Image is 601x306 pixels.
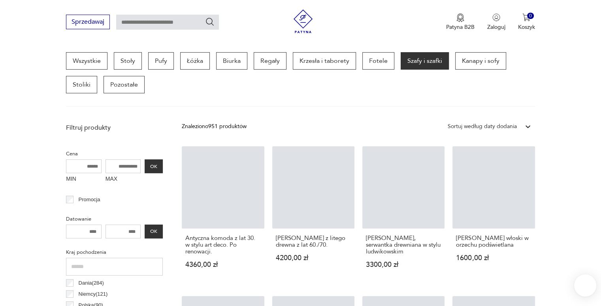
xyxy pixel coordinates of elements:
[79,290,108,298] p: Niemcy ( 121 )
[114,52,142,70] a: Stoły
[362,52,394,70] a: Fotele
[106,173,141,186] label: MAX
[456,13,464,22] img: Ikona medalu
[293,52,356,70] a: Krzesła i taborety
[66,15,110,29] button: Sprzedawaj
[291,9,315,33] img: Patyna - sklep z meblami i dekoracjami vintage
[66,123,163,132] p: Filtruj produkty
[180,52,210,70] a: Łóżka
[487,23,505,31] p: Zaloguj
[456,255,531,261] p: 1600,00 zł
[66,149,163,158] p: Cena
[448,122,517,131] div: Sortuj według daty dodania
[492,13,500,21] img: Ikonka użytkownika
[66,248,163,257] p: Kraj pochodzenia
[487,13,505,31] button: Zaloguj
[452,146,535,283] a: Witryna narożna włoski w orzechu podświetlana[PERSON_NAME] włoski w orzechu podświetlana1600,00 zł
[182,146,264,283] a: Antyczna komoda z lat 30. w stylu art deco. Po renowacji.Antyczna komoda z lat 30. w stylu art de...
[527,13,534,19] div: 0
[145,225,163,238] button: OK
[79,195,100,204] p: Promocja
[205,17,215,26] button: Szukaj
[522,13,530,21] img: Ikona koszyka
[362,146,445,283] a: Witryna, serwantka drewniana w stylu ludwikowskim[PERSON_NAME], serwantka drewniana w stylu ludwi...
[455,52,506,70] a: Kanapy i sofy
[401,52,449,70] a: Szafy i szafki
[518,23,535,31] p: Koszyk
[276,255,351,261] p: 4200,00 zł
[66,20,110,25] a: Sprzedawaj
[456,235,531,248] h3: [PERSON_NAME] włoski w orzechu podświetlana
[446,13,475,31] button: Patyna B2B
[272,146,354,283] a: Witryna azjatycka z litego drewna z lat 60./70.[PERSON_NAME] z litego drewna z lat 60./70.4200,00 zł
[66,173,102,186] label: MIN
[66,215,163,223] p: Datowanie
[145,159,163,173] button: OK
[66,52,107,70] a: Wszystkie
[518,13,535,31] button: 0Koszyk
[366,261,441,268] p: 3300,00 zł
[148,52,174,70] a: Pufy
[185,261,260,268] p: 4360,00 zł
[574,274,596,297] iframe: Smartsupp widget button
[446,23,475,31] p: Patyna B2B
[254,52,286,70] a: Regały
[446,13,475,31] a: Ikona medaluPatyna B2B
[216,52,247,70] a: Biurka
[104,76,145,93] a: Pozostałe
[182,122,247,131] div: Znaleziono 951 produktów
[79,279,104,287] p: Dania ( 284 )
[366,235,441,255] h3: [PERSON_NAME], serwantka drewniana w stylu ludwikowskim
[276,235,351,248] h3: [PERSON_NAME] z litego drewna z lat 60./70.
[185,235,260,255] h3: Antyczna komoda z lat 30. w stylu art deco. Po renowacji.
[66,76,97,93] a: Stoliki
